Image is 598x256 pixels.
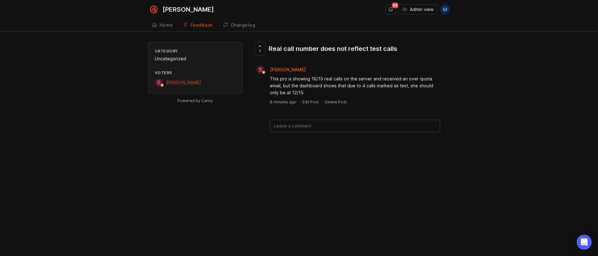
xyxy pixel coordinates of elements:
div: Real call number does not reflect test calls [269,44,397,53]
div: · [321,99,322,105]
img: member badge [261,70,266,75]
a: Home [148,19,177,32]
div: Voters [155,70,236,75]
div: Open Intercom Messenger [577,235,592,250]
img: member badge [159,83,164,88]
button: Notifications [386,4,396,14]
img: Smith.ai logo [148,4,159,15]
a: Changelog [219,19,259,32]
div: This pro is showing 16/15 real calls on the server and received an over quota email, but the dash... [270,75,440,96]
a: Powered by Canny [176,97,214,104]
div: [PERSON_NAME] [163,6,214,13]
div: S [256,66,265,74]
button: Admin view [398,4,438,14]
button: 1 [254,42,265,56]
div: Category [155,48,236,54]
div: Feedback [191,23,213,27]
span: 99 [392,3,398,8]
span: M [443,6,447,13]
a: S[PERSON_NAME] [155,79,201,87]
div: · [299,99,300,105]
a: Feedback [179,19,217,32]
a: S[PERSON_NAME] [253,66,311,74]
div: Home [159,23,173,27]
div: Edit Post [302,99,319,105]
div: Delete Post [325,99,347,105]
span: [PERSON_NAME] [166,80,201,85]
span: Admin view [410,6,433,13]
div: Changelog [231,23,255,27]
span: 1 [259,48,261,54]
a: 8 minutes ago [270,99,296,105]
div: Uncategorized [155,55,236,62]
button: M [440,4,450,14]
span: [PERSON_NAME] [270,67,306,72]
div: S [155,79,163,87]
